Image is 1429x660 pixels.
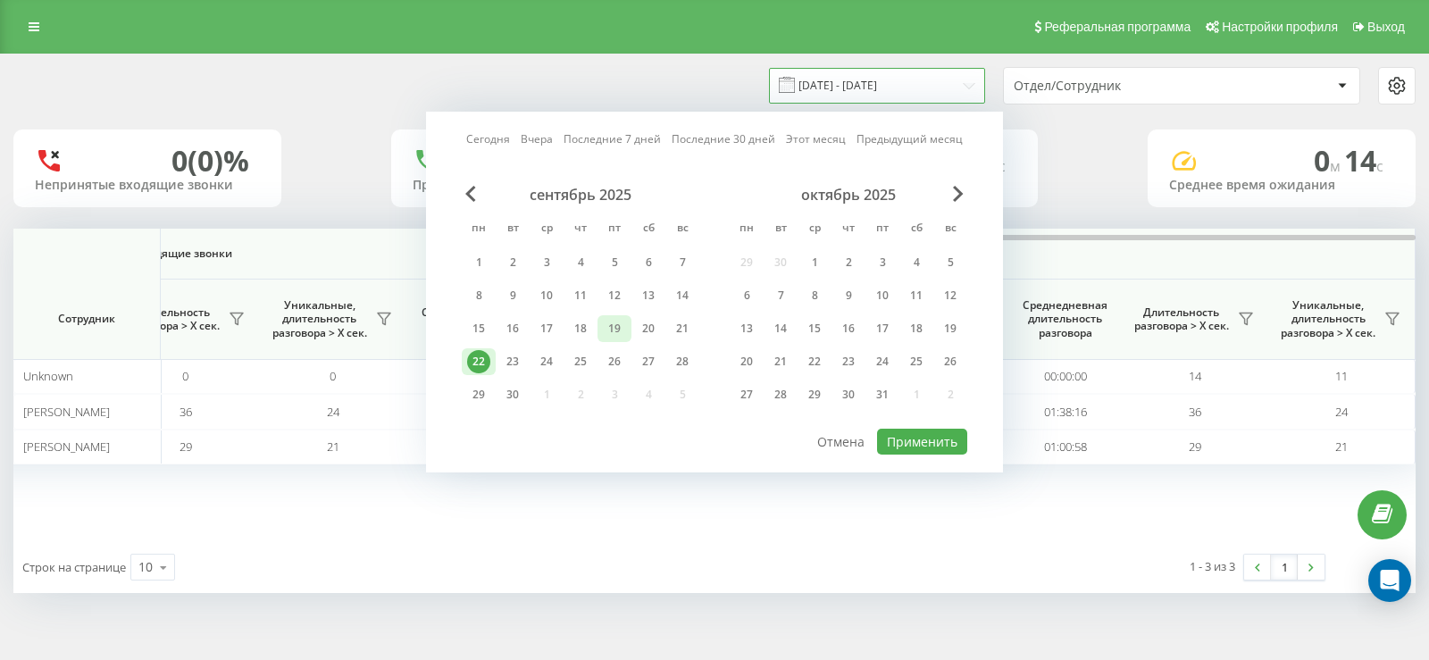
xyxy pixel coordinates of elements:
div: 16 [837,317,860,340]
div: вт 7 окт. 2025 г. [764,282,798,309]
div: пт 31 окт. 2025 г. [865,381,899,408]
div: Среднее время ожидания [1169,178,1394,193]
div: 6 [637,251,660,274]
span: 21 [327,439,339,455]
div: сб 20 сент. 2025 г. [631,315,665,342]
span: Строк на странице [22,559,126,575]
div: 26 [603,350,626,373]
div: сб 27 сент. 2025 г. [631,348,665,375]
div: 16 [501,317,524,340]
td: 00:00:15 [406,430,518,464]
div: вс 12 окт. 2025 г. [933,282,967,309]
div: 21 [671,317,694,340]
button: Отмена [807,429,874,455]
div: 15 [467,317,490,340]
div: сб 18 окт. 2025 г. [899,315,933,342]
div: пт 10 окт. 2025 г. [865,282,899,309]
div: 7 [671,251,694,274]
div: вт 30 сент. 2025 г. [496,381,530,408]
div: ср 10 сент. 2025 г. [530,282,564,309]
a: Этот месяц [786,130,846,147]
div: ср 8 окт. 2025 г. [798,282,831,309]
span: Уникальные, длительность разговора > Х сек. [1277,298,1379,340]
div: чт 25 сент. 2025 г. [564,348,598,375]
span: Unknown [23,368,73,384]
div: 27 [735,383,758,406]
td: 01:00:58 [1009,430,1121,464]
div: ср 1 окт. 2025 г. [798,249,831,276]
div: 8 [803,284,826,307]
div: 6 [735,284,758,307]
div: пн 20 окт. 2025 г. [730,348,764,375]
span: Выход [1367,20,1405,34]
div: 18 [905,317,928,340]
td: 00:00:14 [406,394,518,429]
div: чт 18 сент. 2025 г. [564,315,598,342]
abbr: понедельник [465,216,492,243]
div: 1 [803,251,826,274]
div: 26 [939,350,962,373]
div: 20 [735,350,758,373]
abbr: суббота [903,216,930,243]
abbr: среда [533,216,560,243]
div: Непринятые входящие звонки [35,178,260,193]
span: 24 [1335,404,1348,420]
div: 5 [603,251,626,274]
div: 12 [939,284,962,307]
span: Previous Month [465,186,476,202]
div: вс 14 сент. 2025 г. [665,282,699,309]
span: 24 [327,404,339,420]
div: вт 16 сент. 2025 г. [496,315,530,342]
div: 23 [837,350,860,373]
div: Принятые входящие звонки [413,178,638,193]
span: c [1376,156,1383,176]
div: 9 [837,284,860,307]
div: чт 16 окт. 2025 г. [831,315,865,342]
div: 0 (0)% [171,144,249,178]
div: 27 [637,350,660,373]
div: вт 21 окт. 2025 г. [764,348,798,375]
div: пт 24 окт. 2025 г. [865,348,899,375]
div: 8 [467,284,490,307]
div: 28 [769,383,792,406]
div: 29 [467,383,490,406]
span: Next Month [953,186,964,202]
div: 19 [939,317,962,340]
div: пн 29 сент. 2025 г. [462,381,496,408]
div: 29 [803,383,826,406]
div: 18 [569,317,592,340]
div: вс 5 окт. 2025 г. [933,249,967,276]
td: 00:00:00 [406,359,518,394]
div: вс 26 окт. 2025 г. [933,348,967,375]
div: пт 12 сент. 2025 г. [598,282,631,309]
div: 20 [637,317,660,340]
span: Среднедневная длительность разговора [1023,298,1107,340]
div: 13 [735,317,758,340]
div: чт 23 окт. 2025 г. [831,348,865,375]
div: 19 [603,317,626,340]
div: октябрь 2025 [730,186,967,204]
div: вс 7 сент. 2025 г. [665,249,699,276]
div: вт 14 окт. 2025 г. [764,315,798,342]
div: 1 [467,251,490,274]
div: 23 [501,350,524,373]
div: вс 21 сент. 2025 г. [665,315,699,342]
div: пт 3 окт. 2025 г. [865,249,899,276]
div: пн 13 окт. 2025 г. [730,315,764,342]
a: Сегодня [466,130,510,147]
div: сб 4 окт. 2025 г. [899,249,933,276]
a: 1 [1271,555,1298,580]
span: Настройки профиля [1222,20,1338,34]
div: вт 23 сент. 2025 г. [496,348,530,375]
div: чт 4 сент. 2025 г. [564,249,598,276]
div: 5 [939,251,962,274]
div: сб 13 сент. 2025 г. [631,282,665,309]
td: 01:38:16 [1009,394,1121,429]
button: Применить [877,429,967,455]
a: Вчера [521,130,553,147]
abbr: воскресенье [669,216,696,243]
span: 0 [182,368,188,384]
span: м [1330,156,1344,176]
div: 10 [138,558,153,576]
div: 24 [871,350,894,373]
